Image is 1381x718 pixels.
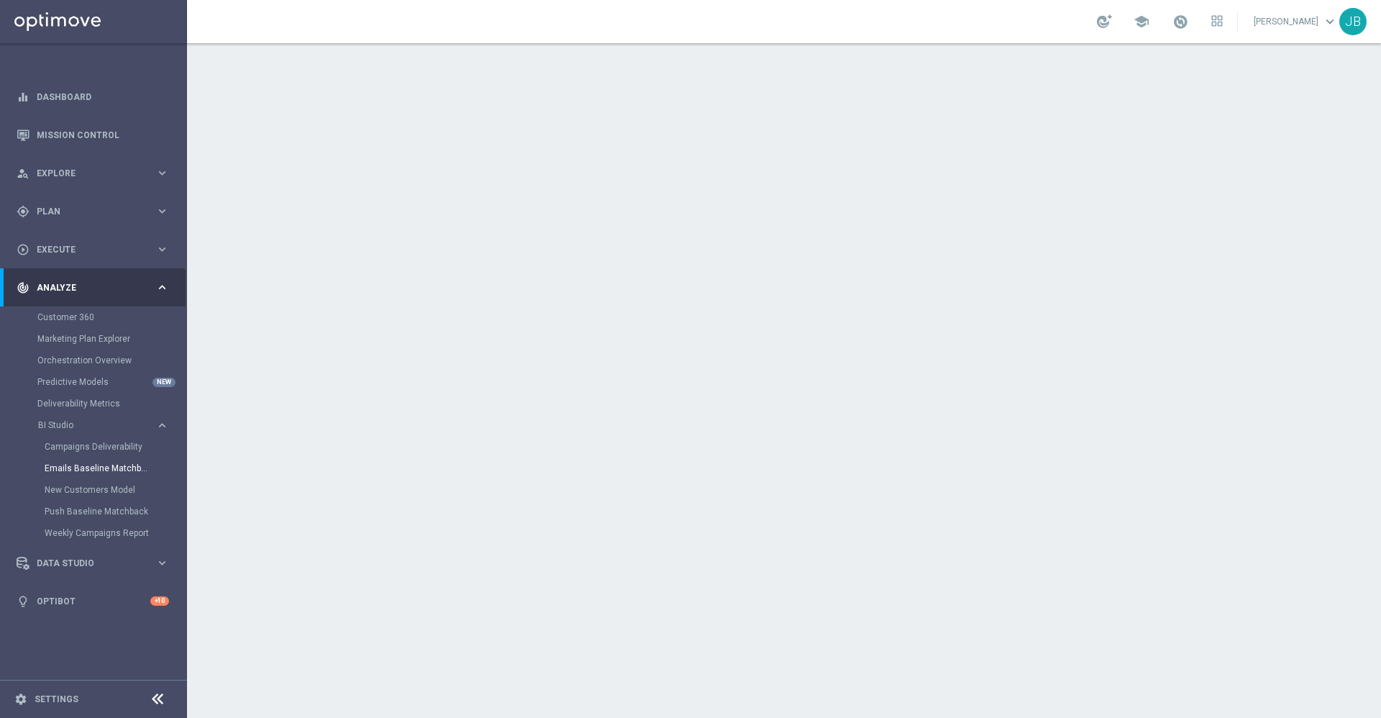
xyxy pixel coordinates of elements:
i: keyboard_arrow_right [155,556,169,570]
i: keyboard_arrow_right [155,419,169,432]
span: Analyze [37,283,155,292]
a: Settings [35,695,78,704]
a: Mission Control [37,116,169,154]
a: Customer 360 [37,312,150,323]
span: Explore [37,169,155,178]
i: keyboard_arrow_right [155,281,169,294]
span: Plan [37,207,155,216]
button: gps_fixed Plan keyboard_arrow_right [16,206,170,217]
button: person_search Explore keyboard_arrow_right [16,168,170,179]
i: keyboard_arrow_right [155,242,169,256]
a: Push Baseline Matchback [45,506,150,517]
i: equalizer [17,91,29,104]
i: keyboard_arrow_right [155,204,169,218]
div: Plan [17,205,155,218]
a: Marketing Plan Explorer [37,333,150,345]
span: school [1134,14,1149,29]
i: lightbulb [17,595,29,608]
a: Emails Baseline Matchback [45,463,150,474]
i: gps_fixed [17,205,29,218]
div: Explore [17,167,155,180]
div: Analyze [17,281,155,294]
a: Weekly Campaigns Report [45,527,150,539]
div: Weekly Campaigns Report [45,522,186,544]
div: Marketing Plan Explorer [37,328,186,350]
div: BI Studio [38,421,155,430]
div: Push Baseline Matchback [45,501,186,522]
span: BI Studio [38,421,141,430]
span: Data Studio [37,559,155,568]
button: Data Studio keyboard_arrow_right [16,558,170,569]
i: track_changes [17,281,29,294]
button: play_circle_outline Execute keyboard_arrow_right [16,244,170,255]
button: BI Studio keyboard_arrow_right [37,419,170,431]
i: person_search [17,167,29,180]
a: Predictive Models [37,376,150,388]
a: Optibot [37,582,150,620]
div: Campaigns Deliverability [45,436,186,458]
i: keyboard_arrow_right [155,166,169,180]
i: play_circle_outline [17,243,29,256]
div: Orchestration Overview [37,350,186,371]
button: lightbulb Optibot +10 [16,596,170,607]
a: Dashboard [37,78,169,116]
div: +10 [150,596,169,606]
button: equalizer Dashboard [16,91,170,103]
a: New Customers Model [45,484,150,496]
div: Data Studio [17,557,155,570]
span: keyboard_arrow_down [1322,14,1338,29]
a: Campaigns Deliverability [45,441,150,453]
div: Dashboard [17,78,169,116]
div: Predictive Models [37,371,186,393]
button: track_changes Analyze keyboard_arrow_right [16,282,170,294]
div: BI Studio [37,414,186,544]
button: Mission Control [16,129,170,141]
div: Deliverability Metrics [37,393,186,414]
span: Execute [37,245,155,254]
div: Optibot [17,582,169,620]
div: New Customers Model [45,479,186,501]
a: Deliverability Metrics [37,398,150,409]
div: Execute [17,243,155,256]
div: Emails Baseline Matchback [45,458,186,479]
i: settings [14,693,27,706]
a: [PERSON_NAME]keyboard_arrow_down [1252,11,1339,32]
div: JB [1339,8,1367,35]
div: Mission Control [17,116,169,154]
div: NEW [152,378,176,387]
div: Customer 360 [37,306,186,328]
a: Orchestration Overview [37,355,150,366]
